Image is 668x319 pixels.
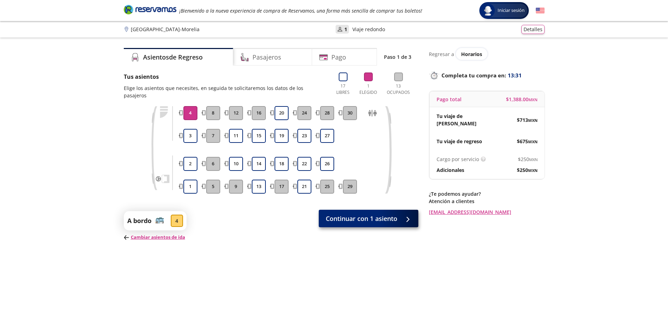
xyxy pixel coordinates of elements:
button: 26 [320,157,334,171]
h4: Asientos de Regreso [143,53,203,62]
button: 9 [229,180,243,194]
p: 17 Libres [333,83,353,96]
small: MXN [528,139,538,144]
p: ¿Te podemos ayudar? [429,190,545,197]
button: 30 [343,106,357,120]
p: Cargo por servicio [437,155,479,163]
button: 24 [297,106,311,120]
span: $ 1,388.00 [506,96,538,103]
button: 2 [183,157,197,171]
button: 15 [252,129,266,143]
a: [EMAIL_ADDRESS][DOMAIN_NAME] [429,208,545,216]
small: MXN [528,168,538,173]
h4: Pasajeros [252,53,281,62]
span: $ 250 [517,166,538,174]
button: 27 [320,129,334,143]
button: 23 [297,129,311,143]
span: Iniciar sesión [495,7,527,14]
button: English [536,6,545,15]
p: Completa tu compra en : [429,70,545,80]
p: Cambiar asientos de ida [124,234,187,241]
p: Viaje redondo [352,26,385,33]
button: 22 [297,157,311,171]
em: ¡Bienvenido a la nueva experiencia de compra de Reservamos, una forma más sencilla de comprar tus... [179,7,422,14]
button: 18 [275,157,289,171]
button: 10 [229,157,243,171]
p: Atención a clientes [429,197,545,205]
p: 1 [344,26,347,33]
span: $ 250 [518,155,538,163]
p: Tus asientos [124,72,326,81]
div: 4 [171,215,183,227]
button: 1 [183,180,197,194]
span: Continuar con 1 asiento [326,214,397,223]
button: Detalles [521,25,545,34]
a: Brand Logo [124,4,176,17]
p: Elige los asientos que necesites, en seguida te solicitaremos los datos de los pasajeros [124,84,326,99]
p: Tu viaje de [PERSON_NAME] [437,112,487,127]
button: 28 [320,106,334,120]
button: 7 [206,129,220,143]
button: 16 [252,106,266,120]
button: 3 [183,129,197,143]
p: Pago total [437,96,461,103]
p: [GEOGRAPHIC_DATA] - Morelia [131,26,200,33]
button: 20 [275,106,289,120]
button: 6 [206,157,220,171]
p: Regresar a [429,50,454,58]
button: 21 [297,180,311,194]
span: $ 713 [517,116,538,124]
button: 17 [275,180,289,194]
button: 12 [229,106,243,120]
button: 19 [275,129,289,143]
button: 25 [320,180,334,194]
small: MXN [529,157,538,162]
small: MXN [528,118,538,123]
p: Tu viaje de regreso [437,138,482,145]
div: Regresar a ver horarios [429,48,545,60]
button: 11 [229,129,243,143]
p: Paso 1 de 3 [384,53,411,61]
span: $ 675 [517,138,538,145]
i: Brand Logo [124,4,176,15]
button: 8 [206,106,220,120]
button: 14 [252,157,266,171]
p: 13 Ocupados [384,83,413,96]
span: 13:31 [508,71,522,79]
span: Horarios [461,51,482,57]
button: 5 [206,180,220,194]
h4: Pago [331,53,346,62]
p: A bordo [127,216,151,226]
button: 29 [343,180,357,194]
small: MXN [528,97,538,102]
p: 1 Elegido [358,83,379,96]
button: 13 [252,180,266,194]
button: Continuar con 1 asiento [319,210,418,227]
button: 4 [183,106,197,120]
p: Adicionales [437,166,464,174]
